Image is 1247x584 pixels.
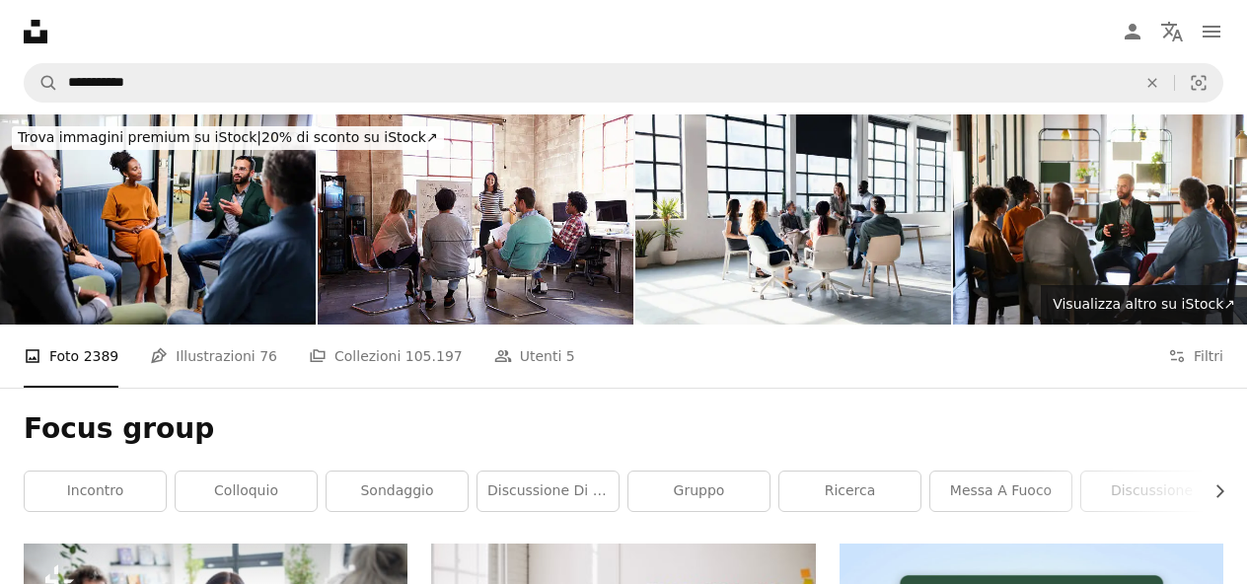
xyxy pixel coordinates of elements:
span: 76 [259,345,277,367]
a: Illustrazioni 76 [150,325,277,388]
span: Visualizza altro su iStock ↗ [1053,296,1235,312]
button: Menu [1192,12,1231,51]
form: Trova visual in tutto il sito [24,63,1223,103]
a: incontro [25,472,166,511]
img: Riunione del team in uno spazio di lavoro moderno e luminoso con diversi professionisti aziendali [635,114,951,325]
a: colloquio [176,472,317,511]
a: Discussione di gruppo [477,472,619,511]
button: Lingua [1152,12,1192,51]
button: scorri la lista a destra [1202,472,1223,511]
a: ricerca [779,472,920,511]
button: Cerca su Unsplash [25,64,58,102]
span: 5 [566,345,575,367]
a: Utenti 5 [494,325,575,388]
img: Gruppo di progettisti In ufficio avendo sessione [318,114,633,325]
a: Home — Unsplash [24,20,47,43]
button: Ricerca visiva [1175,64,1222,102]
button: Elimina [1131,64,1174,102]
button: Filtri [1168,325,1223,388]
span: 20% di sconto su iStock ↗ [18,129,438,145]
a: discussione [1081,472,1222,511]
a: Visualizza altro su iStock↗ [1041,285,1247,325]
span: Trova immagini premium su iStock | [18,129,261,145]
h1: Focus group [24,411,1223,447]
a: Collezioni 105.197 [309,325,463,388]
a: Accedi / Registrati [1113,12,1152,51]
a: sondaggio [327,472,468,511]
a: gruppo [628,472,770,511]
span: 105.197 [405,345,463,367]
a: messa a fuoco [930,472,1071,511]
